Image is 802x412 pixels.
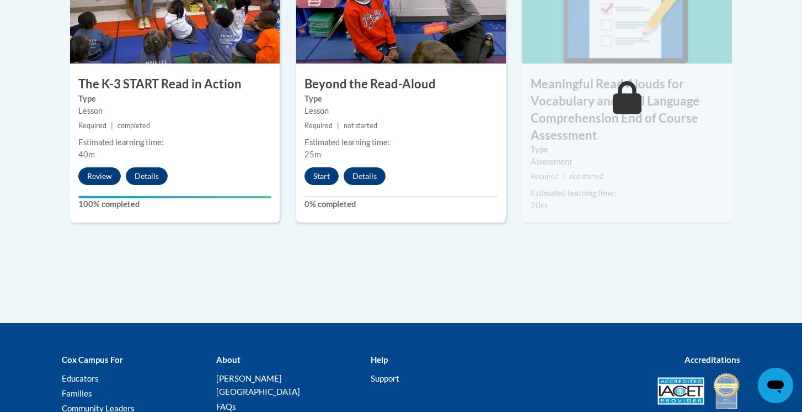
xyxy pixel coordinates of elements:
span: | [563,172,565,181]
div: Lesson [78,105,271,117]
a: FAQs [216,402,236,411]
span: | [111,122,113,130]
span: completed [117,122,150,130]
img: Accredited IACET® Provider [657,377,704,405]
a: Support [371,373,399,383]
a: [PERSON_NAME][GEOGRAPHIC_DATA] [216,373,300,397]
label: 100% completed [78,198,271,210]
a: Families [62,388,92,398]
button: Review [78,167,121,185]
div: Assessment [531,156,724,168]
span: Required [78,122,106,130]
label: 0% completed [304,198,498,210]
span: Required [304,122,333,130]
b: Help [371,355,388,365]
label: Type [78,93,271,105]
span: not started [570,172,603,181]
button: Start [304,167,339,185]
label: Type [531,144,724,156]
button: Details [344,167,386,185]
span: not started [344,122,377,130]
div: Estimated learning time: [78,136,271,149]
b: Cox Campus For [62,355,123,365]
iframe: Button to launch messaging window [758,368,793,403]
b: About [216,355,240,365]
div: Estimated learning time: [531,187,724,199]
img: IDA® Accredited [713,372,740,410]
div: Estimated learning time: [304,136,498,149]
span: 40m [78,150,95,159]
h3: Meaningful Read Alouds for Vocabulary and Oral Language Comprehension End of Course Assessment [522,76,732,144]
a: Educators [62,373,99,383]
button: Details [126,167,168,185]
span: Required [531,172,559,181]
span: 25m [304,150,321,159]
h3: Beyond the Read-Aloud [296,76,506,93]
b: Accreditations [685,355,740,365]
span: | [337,122,339,130]
div: Your progress [78,196,271,198]
div: Lesson [304,105,498,117]
label: Type [304,93,498,105]
h3: The K-3 START Read in Action [70,76,280,93]
span: 20m [531,200,547,210]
